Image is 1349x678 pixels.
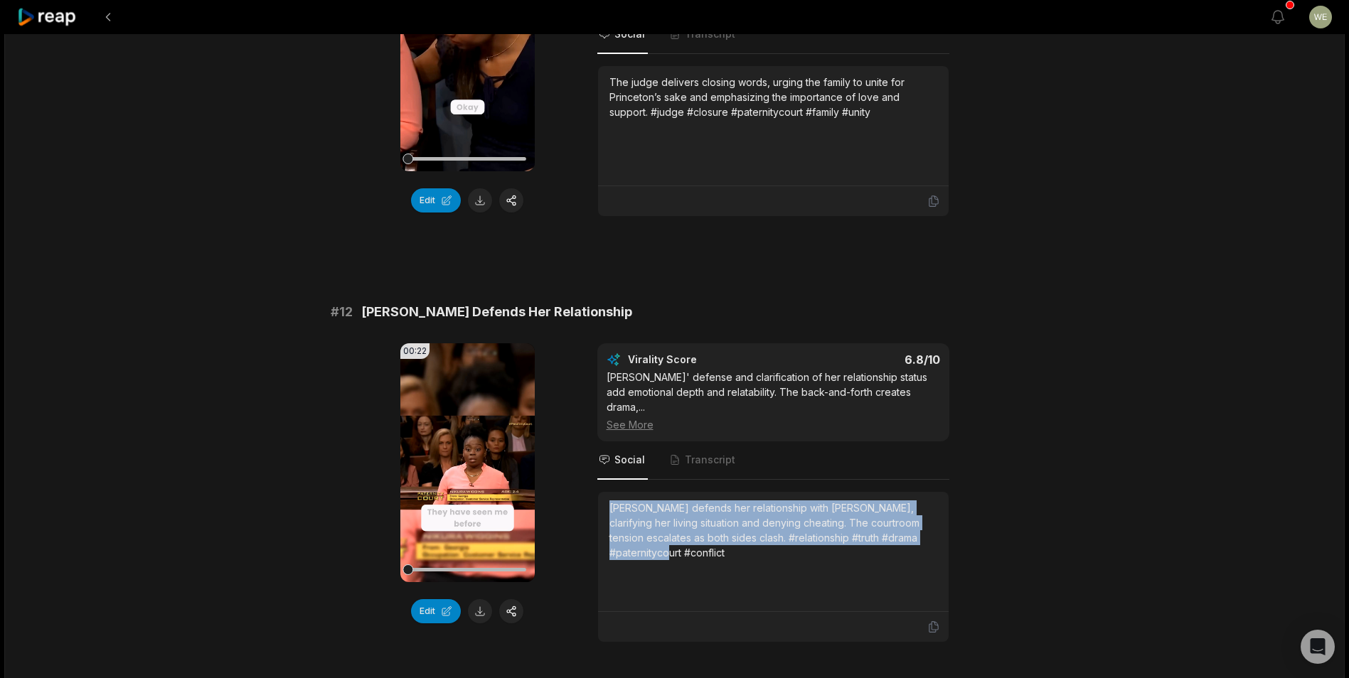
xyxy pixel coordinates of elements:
[597,16,949,54] nav: Tabs
[685,453,735,467] span: Transcript
[411,599,461,623] button: Edit
[614,453,645,467] span: Social
[400,343,535,582] video: Your browser does not support mp4 format.
[685,27,735,41] span: Transcript
[609,75,937,119] div: The judge delivers closing words, urging the family to unite for Princeton’s sake and emphasizing...
[607,417,940,432] div: See More
[331,302,353,322] span: # 12
[411,188,461,212] button: Edit
[787,353,940,367] div: 6.8 /10
[609,500,937,560] div: [PERSON_NAME] defends her relationship with [PERSON_NAME], clarifying her living situation and de...
[607,370,940,432] div: [PERSON_NAME]' defense and clarification of her relationship status add emotional depth and relat...
[614,27,645,41] span: Social
[1301,630,1335,664] div: Open Intercom Messenger
[597,441,949,480] nav: Tabs
[361,302,632,322] span: [PERSON_NAME] Defends Her Relationship
[628,353,781,367] div: Virality Score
